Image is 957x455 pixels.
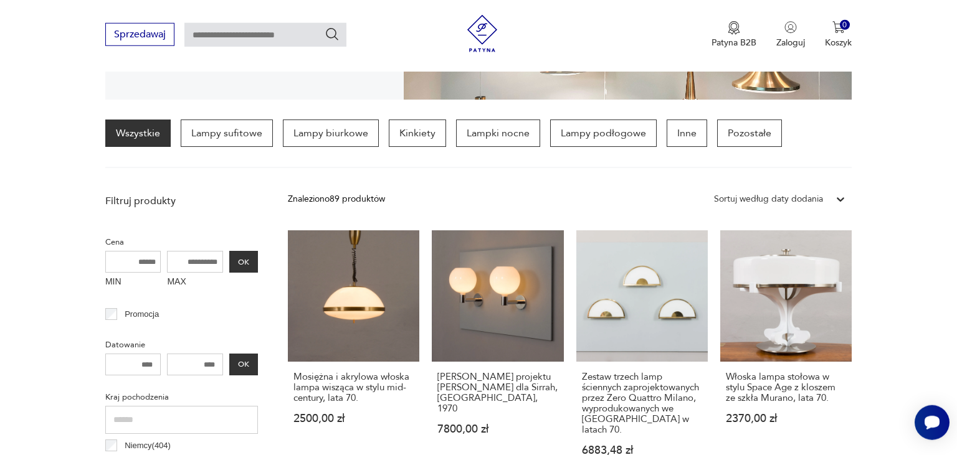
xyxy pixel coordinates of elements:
[712,21,756,49] a: Ikona medaluPatyna B2B
[125,439,171,453] p: Niemcy ( 404 )
[105,194,258,208] p: Filtruj produkty
[714,192,823,206] div: Sortuj według daty dodania
[776,21,805,49] button: Zaloguj
[105,23,174,46] button: Sprzedawaj
[667,120,707,147] a: Inne
[726,372,846,403] h3: Włoska lampa stołowa w stylu Space Age z kloszem ze szkła Murano, lata 70.
[464,15,501,52] img: Patyna - sklep z meblami i dekoracjami vintage
[181,120,273,147] a: Lampy sufitowe
[229,251,258,273] button: OK
[283,120,379,147] a: Lampy biurkowe
[105,31,174,40] a: Sprzedawaj
[105,338,258,352] p: Datowanie
[293,413,414,424] p: 2500,00 zł
[229,354,258,375] button: OK
[784,21,797,34] img: Ikonka użytkownika
[125,307,159,321] p: Promocja
[288,192,385,206] div: Znaleziono 89 produktów
[550,120,657,147] a: Lampy podłogowe
[712,21,756,49] button: Patyna B2B
[728,21,740,35] img: Ikona medalu
[437,372,558,414] h3: [PERSON_NAME] projektu [PERSON_NAME] dla Sirrah, [GEOGRAPHIC_DATA], 1970
[717,120,782,147] a: Pozostałe
[105,235,258,249] p: Cena
[825,21,852,49] button: 0Koszyk
[389,120,446,147] a: Kinkiety
[832,21,845,34] img: Ikona koszyka
[105,120,171,147] a: Wszystkie
[840,20,850,30] div: 0
[726,413,846,424] p: 2370,00 zł
[167,273,223,293] label: MAX
[915,405,950,440] iframe: Smartsupp widget button
[105,390,258,404] p: Kraj pochodzenia
[325,27,340,42] button: Szukaj
[105,273,161,293] label: MIN
[582,372,702,435] h3: Zestaw trzech lamp ściennych zaprojektowanych przez Zero Quattro Milano, wyprodukowanych we [GEOG...
[825,37,852,49] p: Koszyk
[712,37,756,49] p: Patyna B2B
[456,120,540,147] a: Lampki nocne
[437,424,558,434] p: 7800,00 zł
[776,37,805,49] p: Zaloguj
[293,372,414,403] h3: Mosiężna i akrylowa włoska lampa wisząca w stylu mid-century, lata 70.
